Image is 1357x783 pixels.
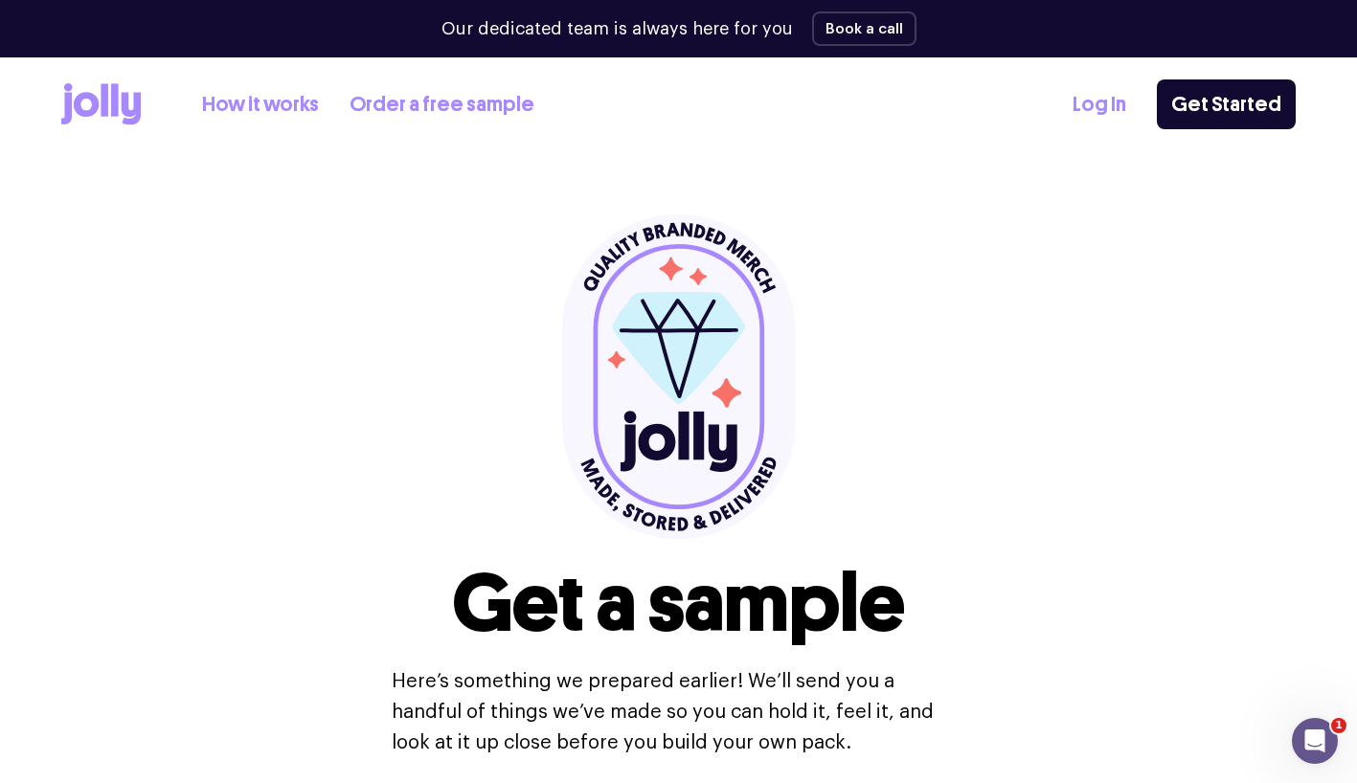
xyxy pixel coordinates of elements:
[392,666,966,758] p: Here’s something we prepared earlier! We’ll send you a handful of things we’ve made so you can ho...
[1331,718,1346,733] span: 1
[1157,79,1296,129] a: Get Started
[202,89,319,121] a: How it works
[1292,718,1338,764] iframe: Intercom live chat
[350,89,534,121] a: Order a free sample
[812,11,916,46] button: Book a call
[441,16,793,42] p: Our dedicated team is always here for you
[452,563,905,643] h1: Get a sample
[1073,89,1126,121] a: Log In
